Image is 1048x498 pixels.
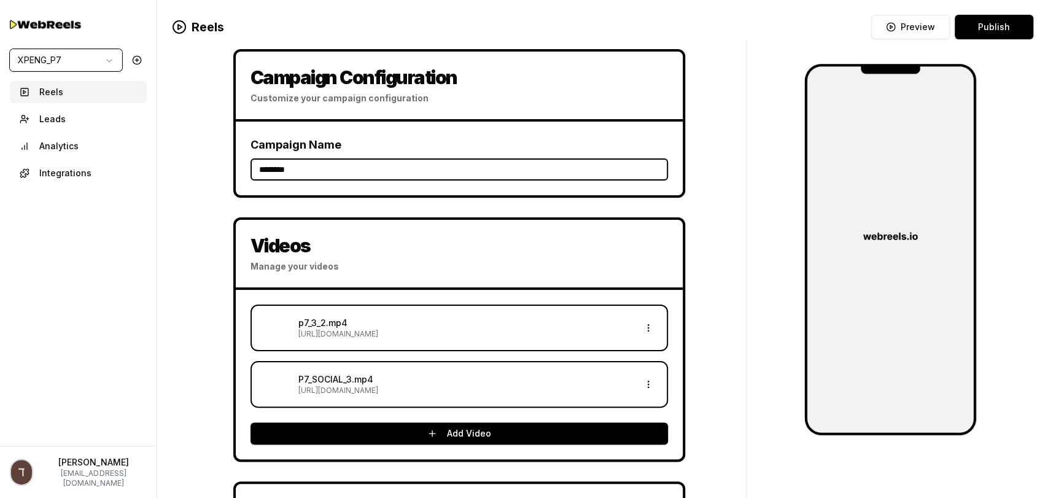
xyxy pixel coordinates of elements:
[298,373,632,386] p: P7_SOCIAL_3.mp4
[10,81,147,103] button: Reels
[10,16,83,33] img: Testimo
[250,92,668,104] div: Customize your campaign configuration
[298,329,632,339] p: [URL][DOMAIN_NAME]
[250,138,341,151] label: Campaign Name
[298,386,632,395] p: [URL][DOMAIN_NAME]
[955,15,1033,39] button: Publish
[250,235,668,257] div: Videos
[250,422,668,445] button: Add Video
[298,317,632,329] p: p7_3_2.mp4
[10,135,147,157] button: Analytics
[871,15,950,39] button: Preview
[250,66,668,88] div: Campaign Configuration
[11,460,32,484] img: Profile picture
[10,108,147,130] button: Leads
[172,18,224,36] h2: Reels
[41,469,147,488] p: [EMAIL_ADDRESS][DOMAIN_NAME]
[804,64,976,435] img: Project Logo
[41,456,147,469] p: [PERSON_NAME]
[250,260,668,273] div: Manage your videos
[10,162,147,184] button: Integrations
[10,456,147,488] button: Profile picture[PERSON_NAME][EMAIL_ADDRESS][DOMAIN_NAME]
